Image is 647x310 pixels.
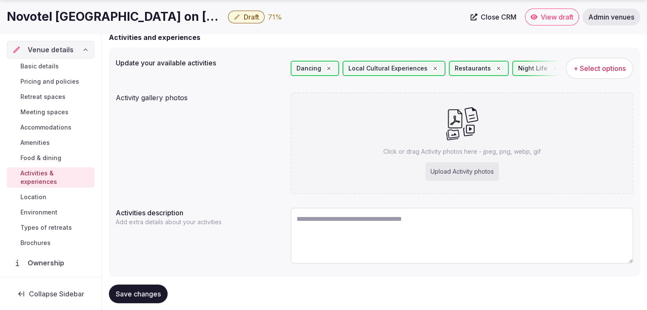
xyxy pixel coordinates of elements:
span: Close CRM [481,13,516,21]
span: Environment [20,208,57,217]
a: Types of retreats [7,222,94,234]
span: Draft [244,13,259,21]
a: Close CRM [465,8,522,25]
div: Activity gallery photos [116,89,284,103]
p: Click or drag Activity photos here - jpeg, png, webp, gif [383,147,541,156]
button: Save changes [109,285,168,303]
a: View draft [525,8,579,25]
label: Update your available activities [116,59,284,66]
a: Food & dining [7,152,94,164]
p: Add extra details about your activities [116,218,225,226]
span: Meeting spaces [20,108,68,116]
button: Collapse Sidebar [7,285,94,303]
div: Restaurants [449,61,509,76]
a: Pricing and policies [7,76,94,87]
a: Brochures [7,237,94,249]
span: Activities & experiences [20,169,91,186]
span: Accommodations [20,123,71,132]
span: Types of retreats [20,223,72,232]
h2: Activities and experiences [109,32,200,42]
a: Ownership [7,254,94,272]
span: Amenities [20,138,50,147]
div: Dancing [291,61,339,76]
span: Location [20,193,46,201]
span: Admin venues [588,13,634,21]
div: Local Cultural Experiences [342,61,445,76]
a: Accommodations [7,121,94,133]
a: Retreat spaces [7,91,94,103]
button: 71% [268,12,282,22]
span: Brochures [20,239,51,247]
label: Activities description [116,209,284,216]
a: Location [7,191,94,203]
span: + Select options [573,64,626,73]
span: View draft [541,13,573,21]
h1: Novotel [GEOGRAPHIC_DATA] on [GEOGRAPHIC_DATA] [7,8,225,25]
span: Venue details [28,45,74,55]
a: Amenities [7,137,94,149]
span: Collapse Sidebar [29,290,84,298]
span: Food & dining [20,154,61,162]
div: 71 % [268,12,282,22]
a: Admin venues [582,8,640,25]
span: Save changes [116,290,161,298]
a: Environment [7,206,94,218]
span: Basic details [20,62,59,70]
a: Meeting spaces [7,106,94,118]
span: Pricing and policies [20,77,79,86]
a: Activities & experiences [7,167,94,188]
span: Retreat spaces [20,93,66,101]
button: Draft [228,11,265,23]
a: Basic details [7,60,94,72]
a: Administration [7,275,94,293]
div: Upload Activity photos [425,162,499,181]
span: Ownership [28,258,68,268]
div: Night Life [512,61,565,76]
button: + Select options [566,58,633,79]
